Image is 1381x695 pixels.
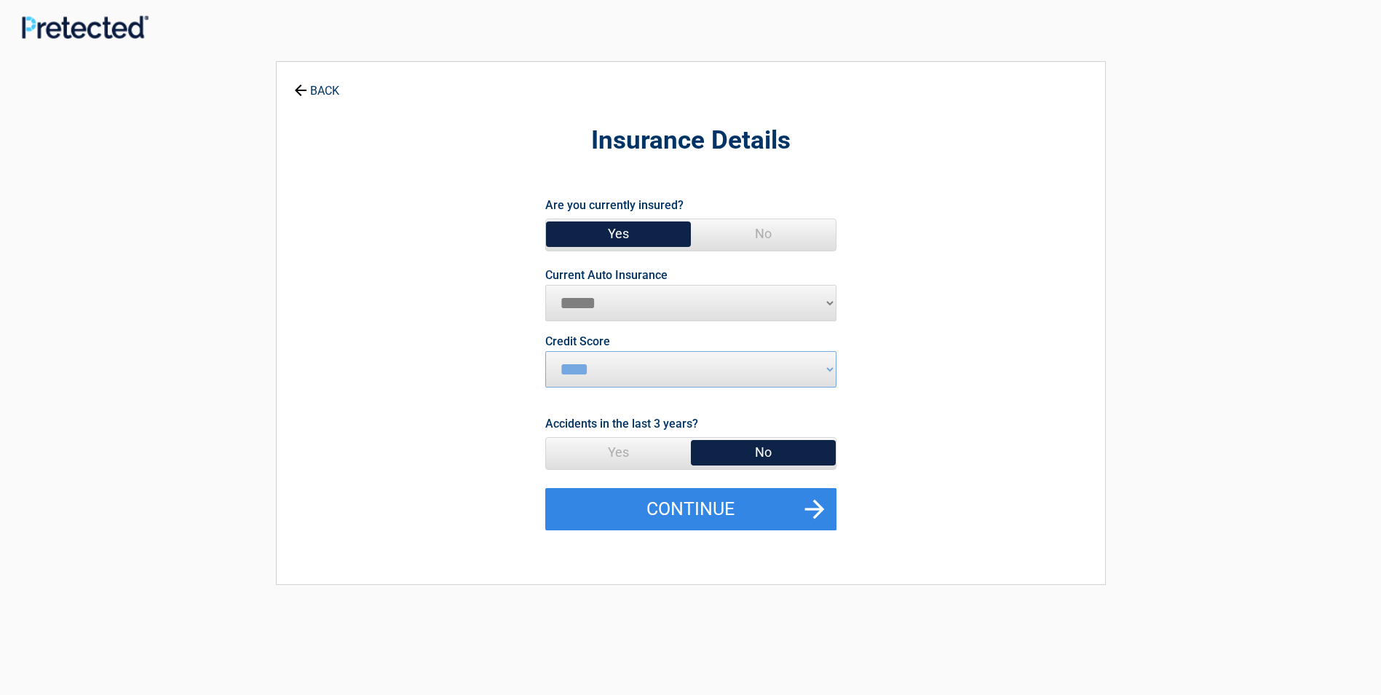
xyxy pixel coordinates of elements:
img: Main Logo [22,15,149,38]
span: Yes [546,438,691,467]
label: Accidents in the last 3 years? [545,414,698,433]
h2: Insurance Details [357,124,1025,158]
a: BACK [291,71,342,97]
span: Yes [546,219,691,248]
label: Current Auto Insurance [545,270,668,281]
span: No [691,438,836,467]
span: No [691,219,836,248]
button: Continue [545,488,836,530]
label: Are you currently insured? [545,195,684,215]
label: Credit Score [545,336,610,347]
